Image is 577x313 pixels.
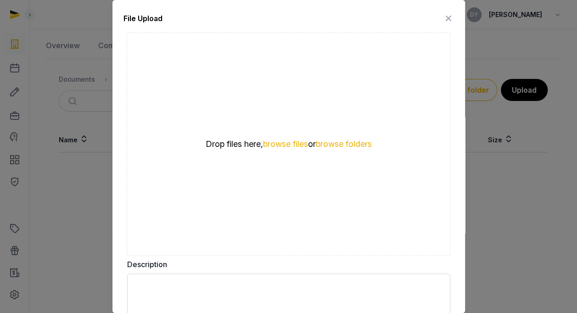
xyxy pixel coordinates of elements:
[179,139,399,150] div: Drop files here, or
[316,140,372,148] button: browse folders
[123,29,454,259] div: Uppy Dashboard
[123,13,162,24] div: File Upload
[412,207,577,313] iframe: Chat Widget
[263,140,308,148] button: browse files
[127,259,450,270] label: Description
